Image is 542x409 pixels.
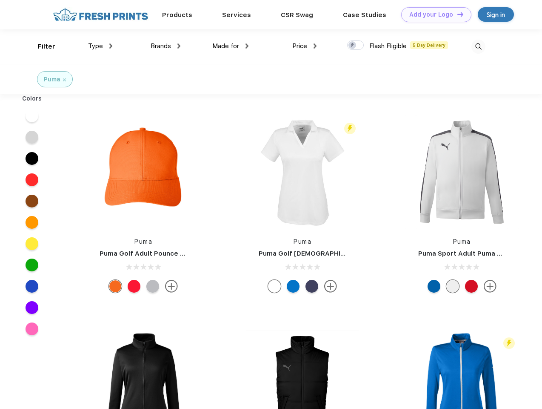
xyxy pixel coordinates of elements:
img: dropdown.png [245,43,248,49]
a: Puma Golf Adult Pounce Adjustable Cap [100,250,230,257]
span: 5 Day Delivery [410,41,448,49]
a: Puma [294,238,311,245]
img: dropdown.png [314,43,317,49]
div: High Risk Red [128,280,140,293]
img: DT [457,12,463,17]
a: Puma [453,238,471,245]
a: Products [162,11,192,19]
a: CSR Swag [281,11,313,19]
span: Type [88,42,103,50]
div: Filter [38,42,55,52]
div: Peacoat [305,280,318,293]
span: Price [292,42,307,50]
div: Lapis Blue [287,280,300,293]
img: desktop_search.svg [471,40,485,54]
div: Puma [44,75,60,84]
img: func=resize&h=266 [405,115,519,229]
img: func=resize&h=266 [246,115,359,229]
div: Bright White [268,280,281,293]
img: flash_active_toggle.svg [503,337,515,349]
div: Vibrant Orange [109,280,122,293]
img: more.svg [484,280,496,293]
a: Puma [134,238,152,245]
img: func=resize&h=266 [87,115,200,229]
span: Flash Eligible [369,42,407,50]
img: more.svg [165,280,178,293]
img: dropdown.png [109,43,112,49]
img: more.svg [324,280,337,293]
img: flash_active_toggle.svg [344,123,356,134]
img: dropdown.png [177,43,180,49]
div: High Risk Red [465,280,478,293]
div: Add your Logo [409,11,453,18]
div: Sign in [487,10,505,20]
a: Services [222,11,251,19]
div: Colors [16,94,48,103]
a: Puma Golf [DEMOGRAPHIC_DATA]' Icon Golf Polo [259,250,416,257]
a: Sign in [478,7,514,22]
div: Quarry [146,280,159,293]
div: Lapis Blue [428,280,440,293]
span: Made for [212,42,239,50]
div: White and Quiet Shade [446,280,459,293]
span: Brands [151,42,171,50]
img: filter_cancel.svg [63,78,66,81]
img: fo%20logo%202.webp [51,7,151,22]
